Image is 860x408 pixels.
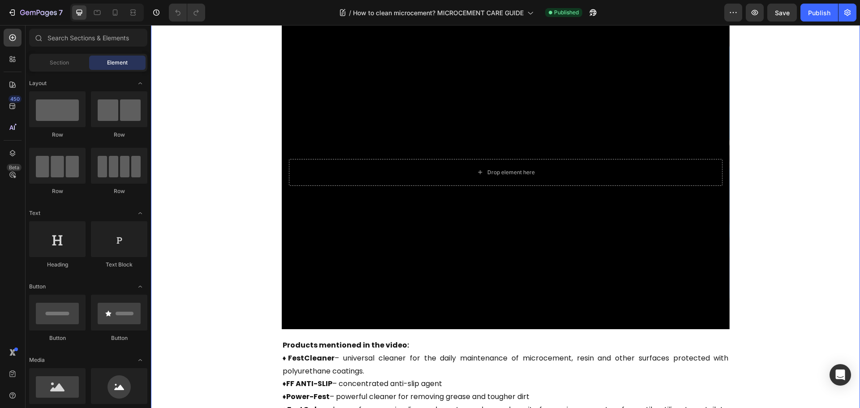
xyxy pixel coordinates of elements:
[91,334,147,342] div: Button
[137,328,184,338] strong: FestCleaner
[29,187,86,195] div: Row
[775,9,790,17] span: Save
[135,353,181,364] strong: FF ANTI-SLIP
[59,7,63,18] p: 7
[349,8,351,17] span: /
[169,4,205,21] div: Undo/Redo
[107,59,128,67] span: Element
[767,4,797,21] button: Save
[132,315,258,325] strong: Products mentioned in the video:
[135,366,179,377] strong: Power-Fest
[29,334,86,342] div: Button
[9,95,21,103] div: 450
[132,327,578,353] p: ♦ – universal cleaner for the daily maintenance of microcement, resin and other surfaces protecte...
[800,4,838,21] button: Publish
[29,29,147,47] input: Search Sections & Elements
[29,261,86,269] div: Heading
[151,25,860,408] iframe: Design area
[29,356,45,364] span: Media
[91,261,147,269] div: Text Block
[132,378,578,404] p: ♦ – cleaner for removing limescale, water and soap deposits from microcement surfaces, tiles, til...
[132,365,578,378] p: ♦ – powerful cleaner for removing grease and tougher dirt
[50,59,69,67] span: Section
[29,283,46,291] span: Button
[91,187,147,195] div: Row
[29,131,86,139] div: Row
[29,209,40,217] span: Text
[4,4,67,21] button: 7
[132,352,578,365] p: ♦ – concentrated anti-slip agent
[29,79,47,87] span: Layout
[336,144,384,151] div: Drop element here
[353,8,524,17] span: How to clean microcement? MICROCEMENT CARE GUIDE
[133,206,147,220] span: Toggle open
[830,364,851,386] div: Open Intercom Messenger
[133,353,147,367] span: Toggle open
[91,131,147,139] div: Row
[808,8,830,17] div: Publish
[7,164,21,171] div: Beta
[133,76,147,90] span: Toggle open
[133,279,147,294] span: Toggle open
[554,9,579,17] span: Published
[136,379,170,390] strong: FestCalc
